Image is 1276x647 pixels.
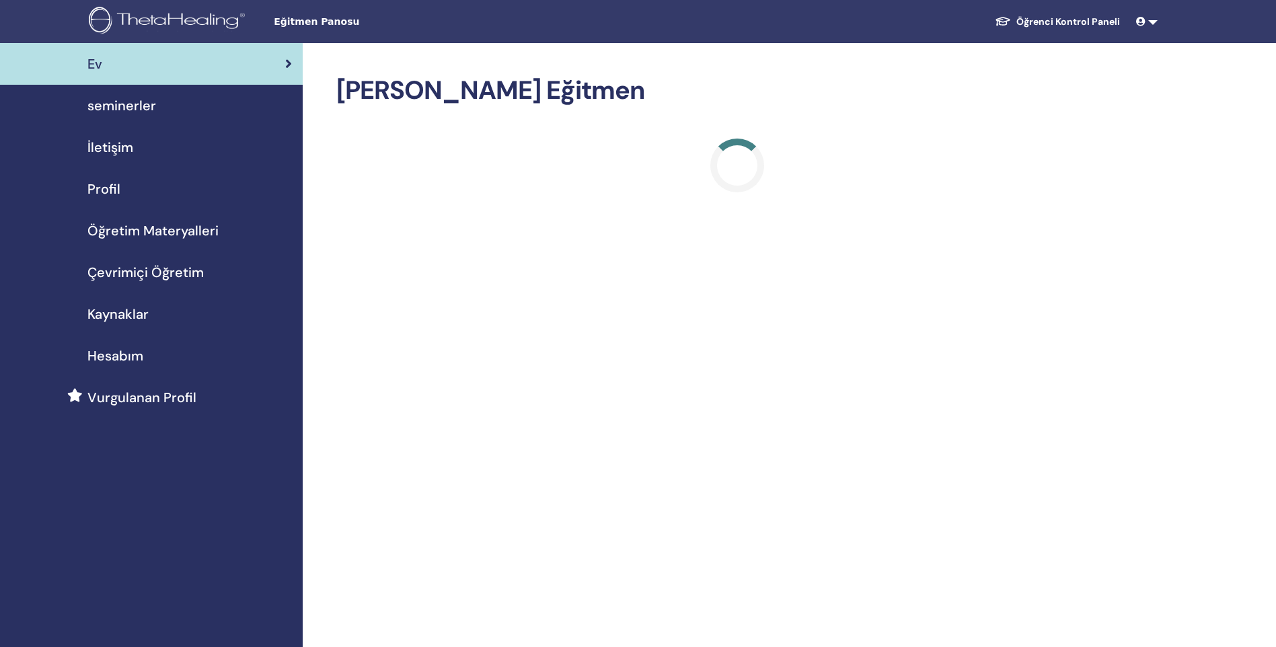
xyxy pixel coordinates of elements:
[984,9,1131,34] a: Öğrenci Kontrol Paneli
[87,262,204,282] span: Çevrimiçi Öğretim
[1016,15,1120,28] font: Öğrenci Kontrol Paneli
[87,221,219,241] span: Öğretim Materyalleri
[87,387,196,408] span: Vurgulanan Profil
[87,137,133,157] span: İletişim
[87,346,143,366] span: Hesabım
[89,7,250,37] img: logo.png
[87,54,102,74] span: Ev
[274,15,476,29] span: Eğitmen Panosu
[87,179,120,199] span: Profil
[336,75,1139,106] h2: [PERSON_NAME] Eğitmen
[995,15,1011,27] img: graduation-cap-white.svg
[87,304,149,324] span: Kaynaklar
[87,96,156,116] span: seminerler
